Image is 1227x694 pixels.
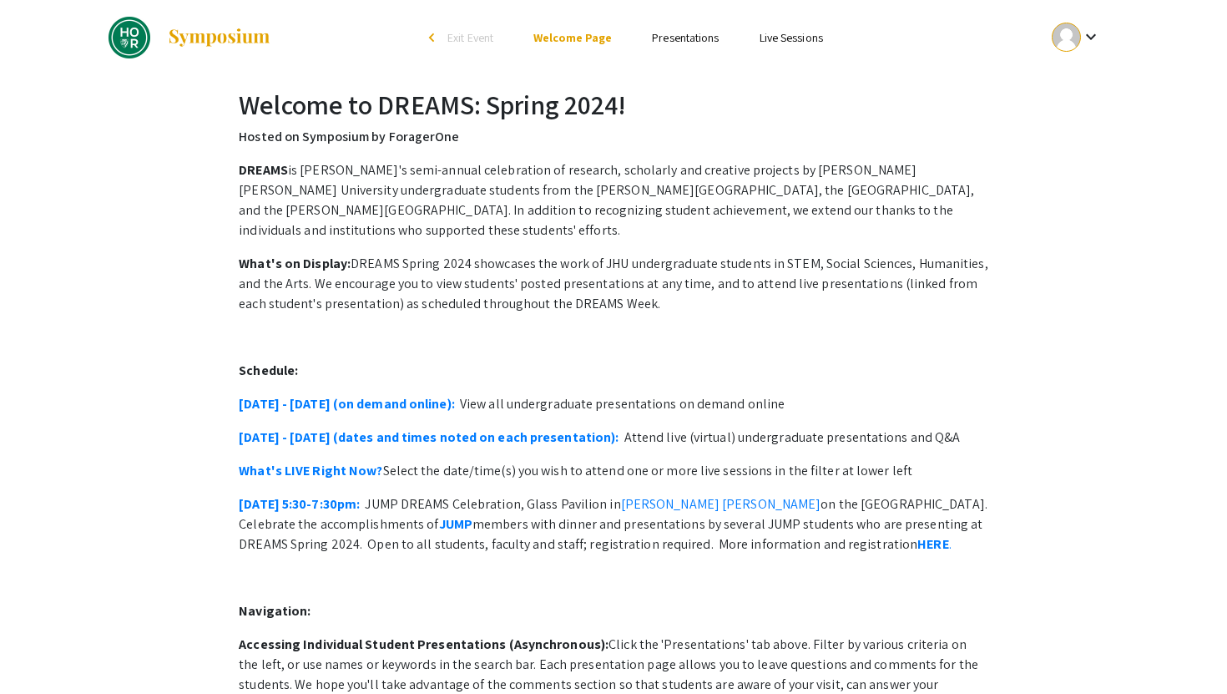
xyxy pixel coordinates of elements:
[109,17,271,58] a: DREAMS: Spring 2024
[239,395,455,413] a: [DATE] - [DATE] (on demand online):
[239,494,987,555] p: JUMP DREAMS Celebration, Glass Pavilion in on the [GEOGRAPHIC_DATA]. Celebrate the accomplishment...
[239,394,987,414] p: View all undergraduate presentations on demand online
[917,535,948,553] strong: HERE
[239,254,987,314] p: DREAMS Spring 2024 showcases the work of JHU undergraduate students in STEM, Social Sciences, Hum...
[239,495,360,513] a: [DATE] 5:30-7:30pm:
[760,30,823,45] a: Live Sessions
[533,30,612,45] a: Welcome Page
[239,462,382,479] a: What's LIVE Right Now?
[917,535,952,553] a: HERE.
[239,602,311,620] strong: Navigation:
[239,428,987,448] p: Attend live (virtual) undergraduate presentations and Q&A
[239,89,987,120] h2: Welcome to DREAMS: Spring 2024!
[239,428,619,446] a: [DATE] - [DATE] (dates and times noted on each presentation):
[13,619,71,681] iframe: Chat
[439,515,472,533] a: JUMP
[239,160,987,241] p: is [PERSON_NAME]'s semi-annual celebration of research, scholarly and creative projects by [PERSO...
[1034,18,1118,56] button: Expand account dropdown
[652,30,719,45] a: Presentations
[239,461,987,481] p: Select the date/time(s) you wish to attend one or more live sessions in the filter at lower left
[447,30,493,45] span: Exit Event
[621,495,821,513] a: [PERSON_NAME] [PERSON_NAME]
[239,255,351,272] strong: What's on Display:
[1081,27,1101,47] mat-icon: Expand account dropdown
[239,161,288,179] strong: DREAMS
[239,636,608,653] strong: Accessing Individual Student Presentations (Asynchronous):
[239,127,987,147] p: Hosted on Symposium by ForagerOne
[239,362,298,379] strong: Schedule:
[429,33,439,43] div: arrow_back_ios
[167,28,271,48] img: Symposium by ForagerOne
[109,17,150,58] img: DREAMS: Spring 2024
